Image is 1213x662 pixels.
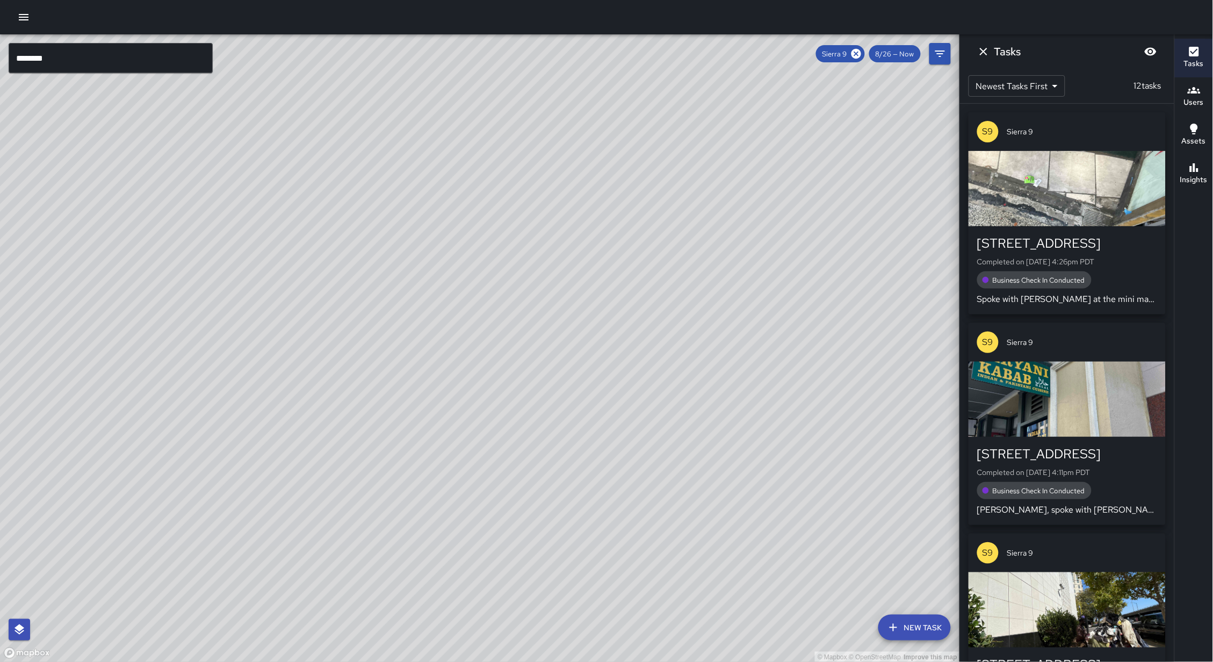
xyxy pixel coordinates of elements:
[878,615,951,641] button: New Task
[1180,174,1208,186] h6: Insights
[1175,39,1213,77] button: Tasks
[1007,337,1157,348] span: Sierra 9
[1007,126,1157,137] span: Sierra 9
[1175,116,1213,155] button: Assets
[969,323,1166,525] button: S9Sierra 9[STREET_ADDRESS]Completed on [DATE] 4:11pm PDTBusiness Check In Conducted[PERSON_NAME],...
[977,445,1157,463] div: [STREET_ADDRESS]
[969,75,1065,97] div: Newest Tasks First
[1007,548,1157,558] span: Sierra 9
[1175,155,1213,193] button: Insights
[977,293,1157,306] p: Spoke with [PERSON_NAME] at the mini market, code 4
[1130,80,1166,92] p: 12 tasks
[977,467,1157,478] p: Completed on [DATE] 4:11pm PDT
[1182,135,1206,147] h6: Assets
[1175,77,1213,116] button: Users
[1184,58,1204,70] h6: Tasks
[929,43,951,64] button: Filters
[983,336,993,349] p: S9
[983,546,993,559] p: S9
[986,276,1092,285] span: Business Check In Conducted
[816,49,854,59] span: Sierra 9
[977,235,1157,252] div: [STREET_ADDRESS]
[973,41,994,62] button: Dismiss
[986,486,1092,495] span: Business Check In Conducted
[977,256,1157,267] p: Completed on [DATE] 4:26pm PDT
[969,112,1166,314] button: S9Sierra 9[STREET_ADDRESS]Completed on [DATE] 4:26pm PDTBusiness Check In ConductedSpoke with [PE...
[977,503,1157,516] p: [PERSON_NAME], spoke with [PERSON_NAME], code 4
[869,49,921,59] span: 8/26 — Now
[816,45,865,62] div: Sierra 9
[994,43,1021,60] h6: Tasks
[1140,41,1161,62] button: Blur
[1184,97,1204,109] h6: Users
[983,125,993,138] p: S9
